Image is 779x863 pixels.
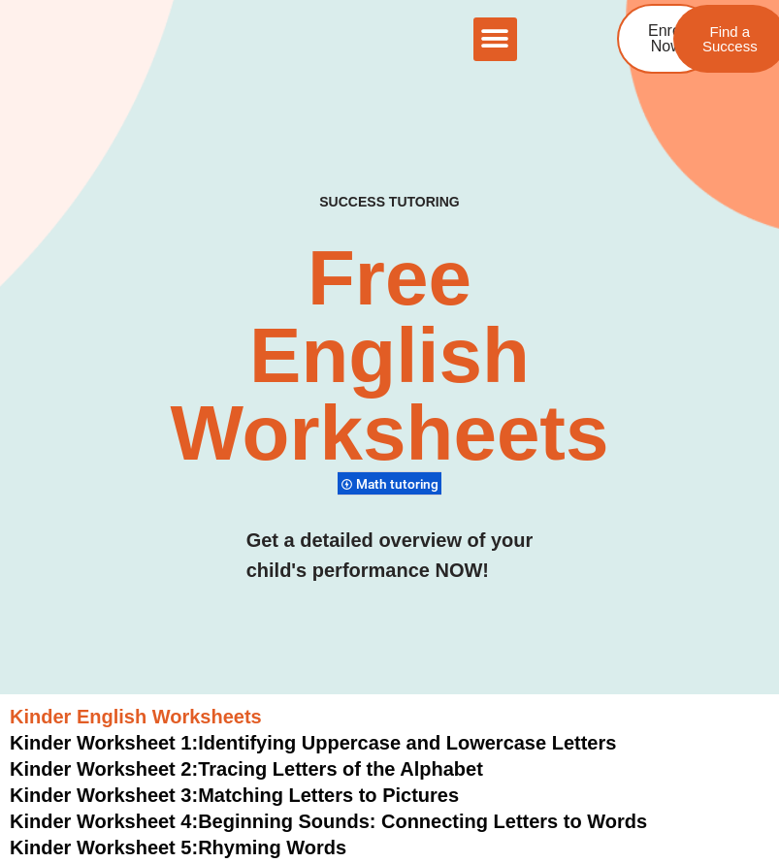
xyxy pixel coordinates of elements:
[10,704,769,729] h3: Kinder English Worksheets
[10,758,483,780] a: Kinder Worksheet 2:Tracing Letters of the Alphabet
[10,758,198,780] span: Kinder Worksheet 2:
[356,476,444,492] span: Math tutoring
[10,811,198,832] span: Kinder Worksheet 4:
[10,784,459,806] a: Kinder Worksheet 3:Matching Letters to Pictures
[648,23,684,54] span: Enrol Now
[10,732,198,753] span: Kinder Worksheet 1:
[10,732,616,753] a: Kinder Worksheet 1:Identifying Uppercase and Lowercase Letters
[338,471,442,495] div: Math tutoring
[10,811,647,832] a: Kinder Worksheet 4:Beginning Sounds: Connecting Letters to Words
[246,526,534,586] h3: Get a detailed overview of your child's performance NOW!
[10,837,346,858] a: Kinder Worksheet 5:Rhyming Words
[158,240,621,472] h2: Free English Worksheets​
[10,784,198,806] span: Kinder Worksheet 3:
[473,17,517,61] div: Menu Toggle
[702,24,758,53] span: Find a Success
[286,194,494,210] h4: SUCCESS TUTORING​
[617,4,715,74] a: Enrol Now
[10,837,198,858] span: Kinder Worksheet 5:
